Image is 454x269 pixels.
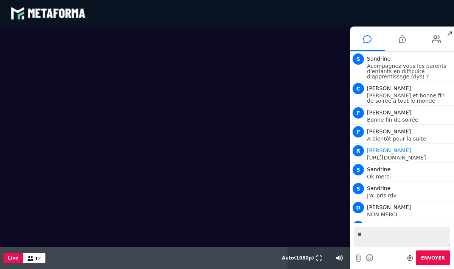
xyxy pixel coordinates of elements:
[353,126,364,138] span: F
[367,155,452,160] p: [URL][DOMAIN_NAME]
[367,212,452,217] p: NON MERCI
[367,93,452,103] p: [PERSON_NAME] et bonne fin de soirée à tout le monde
[416,250,450,265] button: Envoyer
[367,193,452,198] p: J'ai pris rdv
[3,253,23,263] button: Live
[367,185,390,191] span: Sandrine
[367,166,390,172] span: Sandrine
[367,136,452,141] p: A bientôt pour la suite
[353,164,364,175] span: S
[367,56,390,62] span: Sandrine
[367,117,452,122] p: Bonne fin de soirée
[35,256,41,261] span: 12
[280,247,316,269] button: Auto(1080p)
[353,83,364,94] span: C
[367,63,452,79] p: Acompagnez vous les parents d'enfants en difficulté d'apprentissage (dys) ?
[353,145,364,156] span: R
[353,53,364,65] span: S
[367,204,411,210] span: [PERSON_NAME]
[282,255,314,261] span: Auto ( 1080 p)
[353,183,364,194] span: S
[445,27,454,40] span: ↗
[421,255,445,261] span: Envoyer
[353,221,364,232] span: D
[367,85,411,91] span: [PERSON_NAME]
[367,109,411,116] span: [PERSON_NAME]
[367,174,452,179] p: Ok merci
[353,107,364,119] span: F
[353,202,364,213] span: D
[367,147,411,153] span: Animateur
[367,128,411,134] span: [PERSON_NAME]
